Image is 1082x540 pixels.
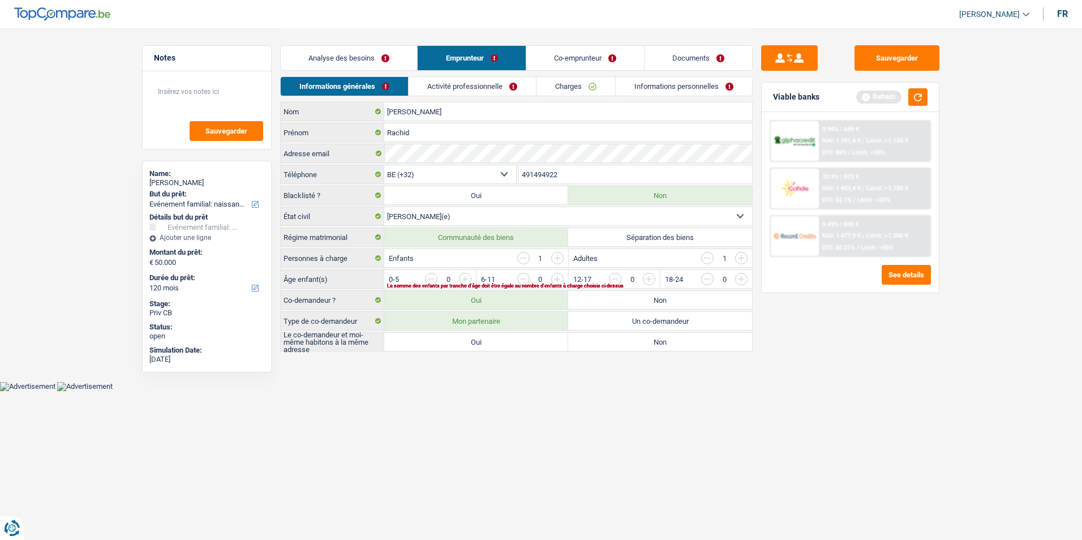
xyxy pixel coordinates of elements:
[822,185,861,192] span: NAI: 1 403,4 €
[57,382,113,391] img: Advertisement
[443,276,453,283] div: 0
[855,45,939,71] button: Sauvegarder
[149,248,262,257] label: Montant du prêt:
[389,255,414,262] label: Enfants
[281,165,384,183] label: Téléphone
[384,291,568,309] label: Oui
[281,270,384,288] label: Âge enfant(s)
[616,77,752,96] a: Informations personnelles
[774,225,815,246] img: Record Credits
[568,312,752,330] label: Un co-demandeur
[149,178,264,187] div: [PERSON_NAME]
[149,323,264,332] div: Status:
[149,169,264,178] div: Name:
[959,10,1020,19] span: [PERSON_NAME]
[387,284,714,288] div: La somme des enfants par tranche d'âge doit être égale au nombre d'enfants à charge choisis ci-de...
[149,273,262,282] label: Durée du prêt:
[568,228,752,246] label: Séparation des biens
[853,196,856,204] span: /
[526,46,644,70] a: Co-emprunteur
[857,196,890,204] span: Limit: <50%
[866,185,908,192] span: Limit: >1.100 €
[389,276,399,283] label: 0-5
[14,7,110,21] img: TopCompare Logo
[281,102,384,121] label: Nom
[822,126,859,133] div: 9.99% | 649 €
[719,255,729,262] div: 1
[149,332,264,341] div: open
[822,196,852,204] span: DTI: 52.1%
[409,77,536,96] a: Activité professionnelle
[281,249,384,267] label: Personnes à charge
[281,333,384,351] label: Le co-demandeur et moi-même habitons à la même adresse
[862,137,865,144] span: /
[149,213,264,222] div: Détails but du prêt
[281,291,384,309] label: Co-demandeur ?
[774,135,815,148] img: AlphaCredit
[950,5,1029,24] a: [PERSON_NAME]
[848,149,851,156] span: /
[822,232,861,239] span: NAI: 1 477,9 €
[822,244,855,251] span: DTI: 50.21%
[281,144,384,162] label: Adresse email
[774,178,815,199] img: Cofidis
[384,228,568,246] label: Communauté des biens
[857,244,859,251] span: /
[149,355,264,364] div: [DATE]
[154,53,260,63] h5: Notes
[281,312,384,330] label: Type de co-demandeur
[822,173,859,181] div: 10.9% | 672 €
[149,234,264,242] div: Ajouter une ligne
[281,77,408,96] a: Informations générales
[149,346,264,355] div: Simulation Date:
[568,186,752,204] label: Non
[149,258,153,267] span: €
[862,232,865,239] span: /
[384,312,568,330] label: Mon partenaire
[281,186,384,204] label: Blacklisté ?
[866,232,908,239] span: Limit: >1.506 €
[149,190,262,199] label: But du prêt:
[645,46,752,70] a: Documents
[882,265,931,285] button: See details
[856,91,901,103] div: Refresh
[568,333,752,351] label: Non
[866,137,908,144] span: Limit: >1.150 €
[281,207,384,225] label: État civil
[418,46,525,70] a: Emprunteur
[822,137,861,144] span: NAI: 1 181,4 €
[568,291,752,309] label: Non
[384,186,568,204] label: Oui
[1057,8,1068,19] div: fr
[384,333,568,351] label: Oui
[535,255,546,262] div: 1
[862,185,865,192] span: /
[149,299,264,308] div: Stage:
[205,127,247,135] span: Sauvegarder
[281,228,384,246] label: Régime matrimonial
[822,221,859,228] div: 9.45% | 635 €
[852,149,885,156] span: Limit: <50%
[519,165,753,183] input: 401020304
[573,255,598,262] label: Adultes
[281,123,384,142] label: Prénom
[861,244,894,251] span: Limit: <60%
[149,308,264,318] div: Priv CB
[536,77,615,96] a: Charges
[822,149,847,156] span: DTI: 56%
[281,46,417,70] a: Analyse des besoins
[190,121,263,141] button: Sauvegarder
[773,92,819,102] div: Viable banks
